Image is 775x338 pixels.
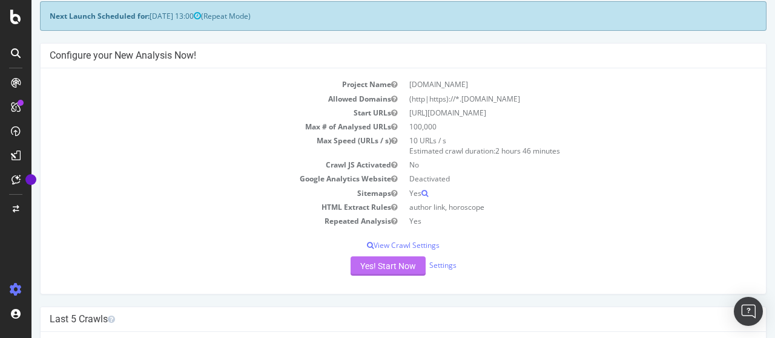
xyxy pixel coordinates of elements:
[372,134,725,158] td: 10 URLs / s Estimated crawl duration:
[464,146,529,156] span: 2 hours 46 minutes
[18,214,372,228] td: Repeated Analysis
[372,186,725,200] td: Yes
[319,256,394,276] button: Yes! Start Now
[18,186,372,200] td: Sitemaps
[734,297,763,326] div: Open Intercom Messenger
[118,11,170,21] span: [DATE] 13:00
[372,106,725,120] td: [URL][DOMAIN_NAME]
[372,172,725,186] td: Deactivated
[18,313,725,325] h4: Last 5 Crawls
[372,200,725,214] td: author link, horoscope
[372,77,725,91] td: [DOMAIN_NAME]
[18,172,372,186] td: Google Analytics Website
[25,174,36,185] div: Tooltip anchor
[18,240,725,250] p: View Crawl Settings
[18,106,372,120] td: Start URLs
[18,92,372,106] td: Allowed Domains
[18,134,372,158] td: Max Speed (URLs / s)
[398,260,425,270] a: Settings
[18,50,725,62] h4: Configure your New Analysis Now!
[18,200,372,214] td: HTML Extract Rules
[18,11,118,21] strong: Next Launch Scheduled for:
[18,158,372,172] td: Crawl JS Activated
[372,92,725,106] td: (http|https)://*.[DOMAIN_NAME]
[372,158,725,172] td: No
[372,120,725,134] td: 100,000
[372,214,725,228] td: Yes
[18,120,372,134] td: Max # of Analysed URLs
[18,77,372,91] td: Project Name
[8,1,735,31] div: (Repeat Mode)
